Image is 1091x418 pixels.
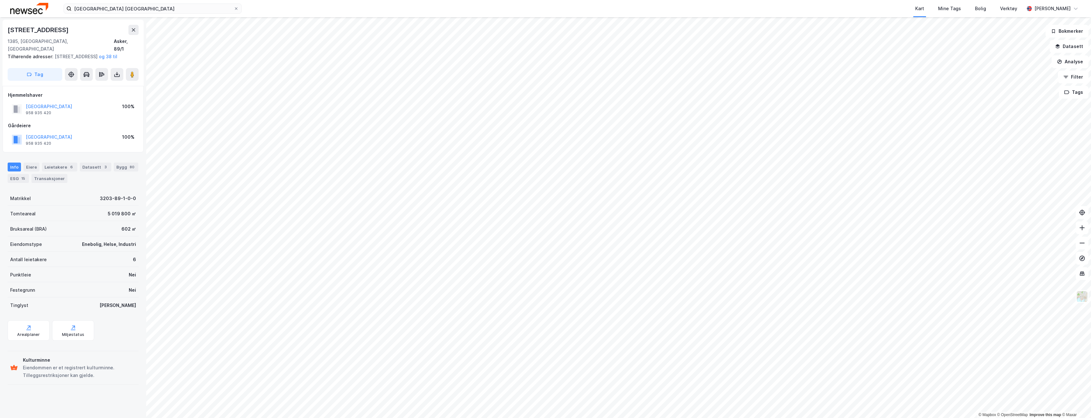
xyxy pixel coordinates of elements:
div: Eiendomstype [10,240,42,248]
div: Festegrunn [10,286,35,294]
button: Tag [8,68,62,81]
div: Bygg [114,163,138,171]
div: 3 [102,164,109,170]
div: Datasett [80,163,111,171]
div: 5 019 800 ㎡ [108,210,136,218]
div: Miljøstatus [62,332,84,337]
button: Analyse [1052,55,1088,68]
div: Nei [129,271,136,279]
button: Datasett [1050,40,1088,53]
div: Kulturminne [23,356,136,364]
div: Matrikkel [10,195,31,202]
div: 958 935 420 [26,141,51,146]
div: Kontrollprogram for chat [1059,387,1091,418]
div: 6 [68,164,75,170]
div: 100% [122,133,134,141]
iframe: Chat Widget [1059,387,1091,418]
div: 958 935 420 [26,110,51,115]
div: 15 [20,175,26,182]
div: Bolig [975,5,986,12]
div: 3203-89-1-0-0 [100,195,136,202]
button: Filter [1058,71,1088,83]
div: 1385, [GEOGRAPHIC_DATA], [GEOGRAPHIC_DATA] [8,38,114,53]
div: Antall leietakere [10,256,47,263]
div: Bruksareal (BRA) [10,225,47,233]
div: [PERSON_NAME] [1034,5,1071,12]
div: Tinglyst [10,302,28,309]
div: Hjemmelshaver [8,91,138,99]
div: Eiere [24,163,39,171]
div: Tomteareal [10,210,36,218]
div: [PERSON_NAME] [99,302,136,309]
div: Punktleie [10,271,31,279]
div: 602 ㎡ [121,225,136,233]
button: Tags [1059,86,1088,99]
div: Eiendommen er et registrert kulturminne. Tilleggsrestriksjoner kan gjelde. [23,364,136,379]
div: Nei [129,286,136,294]
a: Mapbox [978,413,996,417]
button: Bokmerker [1046,25,1088,38]
div: 100% [122,103,134,110]
a: Improve this map [1030,413,1061,417]
div: Kart [915,5,924,12]
input: Søk på adresse, matrikkel, gårdeiere, leietakere eller personer [72,4,234,13]
div: 80 [128,164,136,170]
div: Enebolig, Helse, Industri [82,240,136,248]
div: Asker, 89/1 [114,38,139,53]
a: OpenStreetMap [997,413,1028,417]
div: Gårdeiere [8,122,138,129]
span: Tilhørende adresser: [8,54,55,59]
div: Arealplaner [17,332,40,337]
div: Leietakere [42,163,77,171]
div: Info [8,163,21,171]
div: [STREET_ADDRESS] [8,25,70,35]
div: [STREET_ADDRESS] [8,53,134,60]
div: ESG [8,174,29,183]
img: newsec-logo.f6e21ccffca1b3a03d2d.png [10,3,48,14]
div: Mine Tags [938,5,961,12]
img: Z [1076,290,1088,303]
div: 6 [133,256,136,263]
div: Transaksjoner [31,174,67,183]
div: Verktøy [1000,5,1017,12]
